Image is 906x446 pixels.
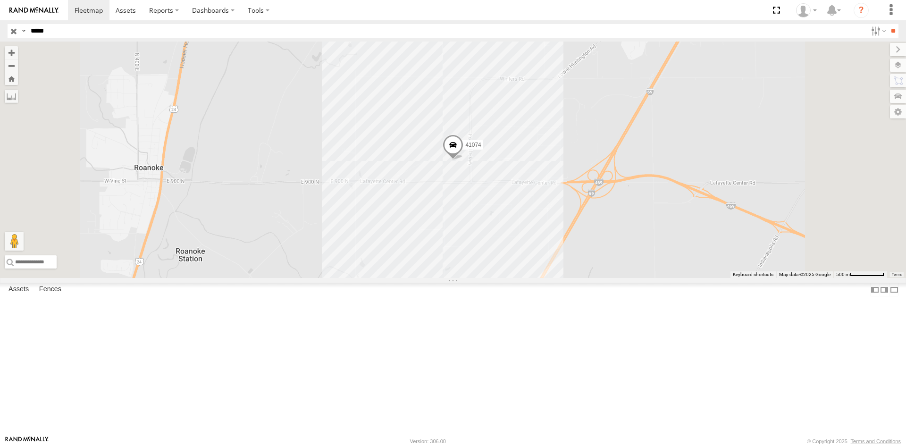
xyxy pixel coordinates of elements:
[5,90,18,103] label: Measure
[5,437,49,446] a: Visit our Website
[833,271,887,278] button: Map Scale: 500 m per 69 pixels
[34,283,66,296] label: Fences
[890,105,906,118] label: Map Settings
[807,438,901,444] div: © Copyright 2025 -
[410,438,446,444] div: Version: 306.00
[880,283,889,296] label: Dock Summary Table to the Right
[733,271,773,278] button: Keyboard shortcuts
[889,283,899,296] label: Hide Summary Table
[870,283,880,296] label: Dock Summary Table to the Left
[854,3,869,18] i: ?
[20,24,27,38] label: Search Query
[867,24,888,38] label: Search Filter Options
[836,272,850,277] span: 500 m
[9,7,59,14] img: rand-logo.svg
[892,273,902,277] a: Terms (opens in new tab)
[779,272,830,277] span: Map data ©2025 Google
[4,283,34,296] label: Assets
[5,46,18,59] button: Zoom in
[793,3,820,17] div: Carlos Ortiz
[5,72,18,85] button: Zoom Home
[5,232,24,251] button: Drag Pegman onto the map to open Street View
[5,59,18,72] button: Zoom out
[851,438,901,444] a: Terms and Conditions
[465,141,481,148] span: 41074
